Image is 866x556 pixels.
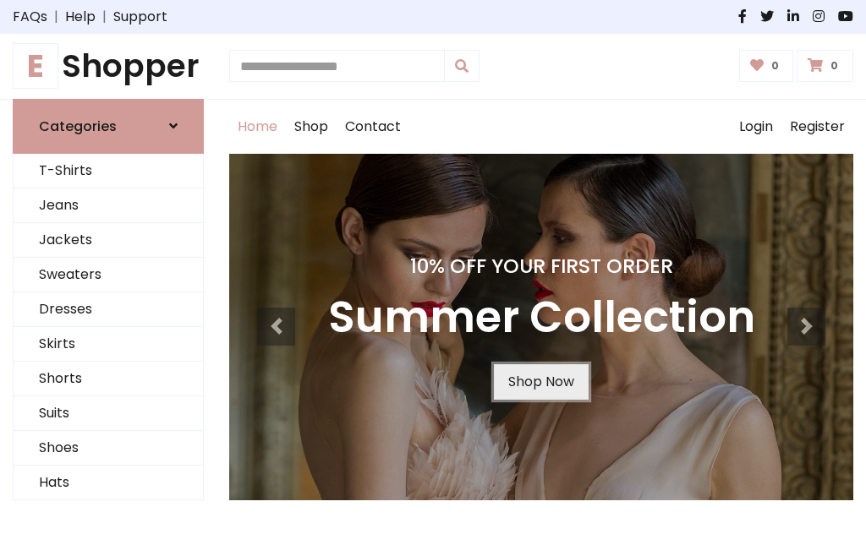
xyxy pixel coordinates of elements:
a: 0 [739,50,794,82]
a: Shop Now [494,364,589,400]
h4: 10% Off Your First Order [328,254,755,278]
a: Jeans [14,188,203,223]
a: Suits [14,396,203,431]
h3: Summer Collection [328,292,755,344]
a: Shop [286,100,337,154]
h1: Shopper [13,47,204,85]
a: Skirts [14,327,203,362]
a: Dresses [14,292,203,327]
span: 0 [826,58,842,74]
a: EShopper [13,47,204,85]
span: | [96,7,113,27]
a: Shoes [14,431,203,466]
a: Home [229,100,286,154]
span: E [13,43,58,89]
a: Support [113,7,167,27]
a: Sweaters [14,258,203,292]
h6: Categories [39,118,117,134]
span: 0 [767,58,783,74]
span: | [47,7,65,27]
a: Help [65,7,96,27]
a: Jackets [14,223,203,258]
a: Shorts [14,362,203,396]
a: Hats [14,466,203,500]
a: Categories [13,99,204,154]
a: Register [781,100,853,154]
a: Login [731,100,781,154]
a: 0 [797,50,853,82]
a: T-Shirts [14,154,203,188]
a: FAQs [13,7,47,27]
a: Contact [337,100,409,154]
